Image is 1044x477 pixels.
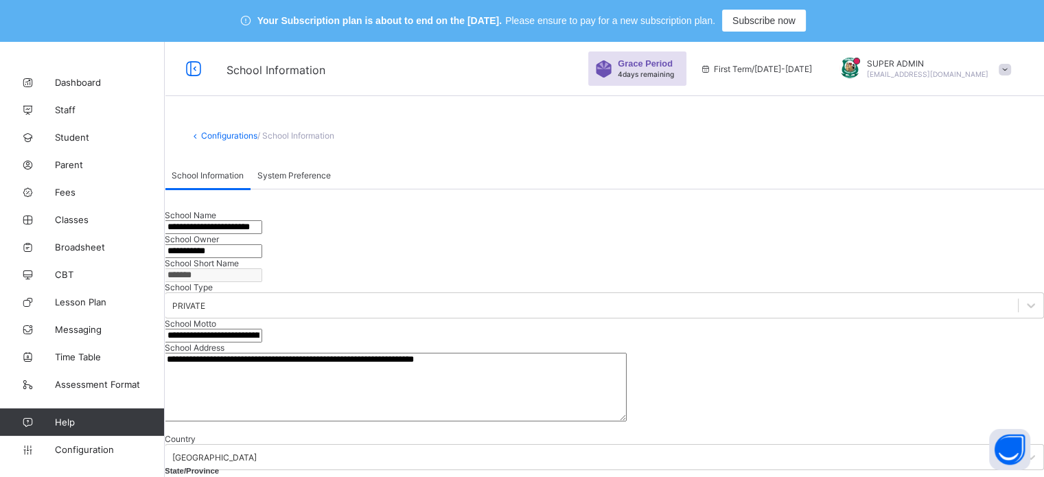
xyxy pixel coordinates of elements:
span: Grace Period [618,58,673,69]
span: Help [55,417,164,428]
span: 4 days remaining [618,70,674,78]
div: [GEOGRAPHIC_DATA] [172,452,257,463]
span: Lesson Plan [55,296,165,307]
span: School Type [165,282,213,292]
span: Student [55,132,165,143]
div: PRIVATE [172,301,205,311]
span: Your Subscription plan is about to end on the [DATE]. [257,15,502,26]
span: Subscribe now [732,15,796,26]
span: Time Table [55,351,165,362]
label: School Motto [165,318,216,329]
span: Assessment Format [55,379,165,390]
button: Open asap [989,429,1030,470]
span: System Preference [257,170,331,181]
span: Configuration [55,444,164,455]
span: CBT [55,269,165,280]
span: session/term information [700,64,812,74]
span: Please ensure to pay for a new subscription plan. [505,15,715,26]
span: Country [165,434,196,444]
span: Messaging [55,324,165,335]
span: [EMAIL_ADDRESS][DOMAIN_NAME] [867,70,988,78]
span: School Information [172,170,244,181]
a: Configurations [201,130,257,141]
div: SUPERADMIN [826,58,1018,80]
span: Parent [55,159,165,170]
label: School Name [165,210,216,220]
img: sticker-purple.71386a28dfed39d6af7621340158ba97.svg [595,60,612,78]
label: School Short Name [165,258,239,268]
span: Fees [55,187,165,198]
span: Broadsheet [55,242,165,253]
label: School Owner [165,234,219,244]
span: / School Information [257,130,334,141]
span: SUPER ADMIN [867,58,988,69]
span: Staff [55,104,165,115]
span: School Information [227,63,325,77]
label: School Address [165,342,224,353]
span: State/Province [165,467,219,475]
span: Dashboard [55,77,165,88]
span: Classes [55,214,165,225]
